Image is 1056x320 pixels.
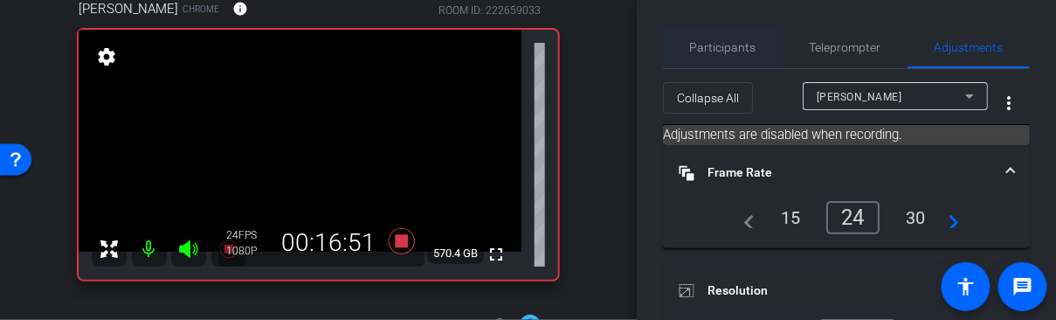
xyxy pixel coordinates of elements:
span: Participants [690,41,756,53]
span: FPS [239,229,258,241]
span: Collapse All [677,81,739,115]
mat-icon: message [1012,276,1033,297]
mat-expansion-panel-header: Resolution [663,263,1030,319]
mat-icon: navigate_next [938,207,959,228]
mat-icon: more_vert [998,93,1019,114]
button: More Options for Adjustments Panel [988,82,1030,124]
mat-icon: settings [94,46,119,67]
div: 00:16:51 [271,228,388,258]
div: 24 [227,228,271,242]
div: ROOM ID: 222659033 [438,3,541,18]
mat-icon: fullscreen [486,244,507,265]
mat-expansion-panel-header: Frame Rate [663,145,1030,201]
span: Chrome [183,3,219,16]
mat-icon: navigate_before [734,207,755,228]
span: 570.4 GB [427,243,484,264]
mat-icon: info [232,1,248,17]
mat-panel-title: Resolution [679,282,993,300]
div: 1080P [227,244,271,258]
div: Frame Rate [663,201,1030,248]
button: Collapse All [663,82,753,114]
mat-icon: accessibility [956,276,977,297]
span: [PERSON_NAME] [817,91,902,103]
span: Adjustments [935,41,1004,53]
mat-card: Adjustments are disabled when recording. [663,125,1030,145]
span: Teleprompter [810,41,881,53]
mat-panel-title: Frame Rate [679,163,993,182]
